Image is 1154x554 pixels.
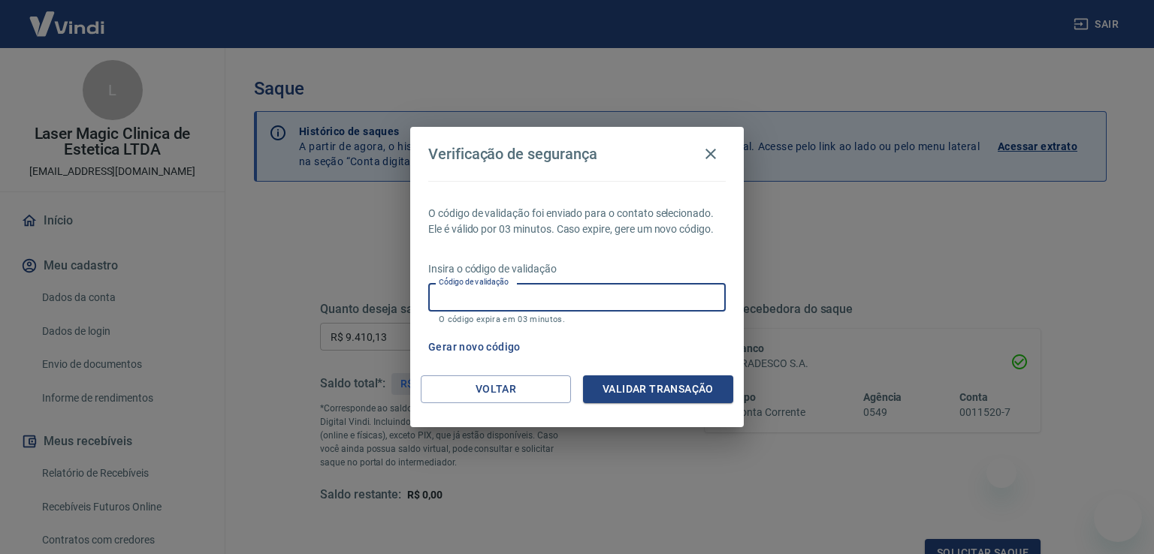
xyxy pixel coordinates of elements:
[1094,494,1142,542] iframe: Botão para abrir a janela de mensagens
[421,375,571,403] button: Voltar
[439,315,715,324] p: O código expira em 03 minutos.
[428,261,726,277] p: Insira o código de validação
[439,276,509,288] label: Código de validação
[428,145,597,163] h4: Verificação de segurança
[986,458,1017,488] iframe: Fechar mensagem
[422,333,527,361] button: Gerar novo código
[583,375,733,403] button: Validar transação
[428,206,726,237] p: O código de validação foi enviado para o contato selecionado. Ele é válido por 03 minutos. Caso e...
